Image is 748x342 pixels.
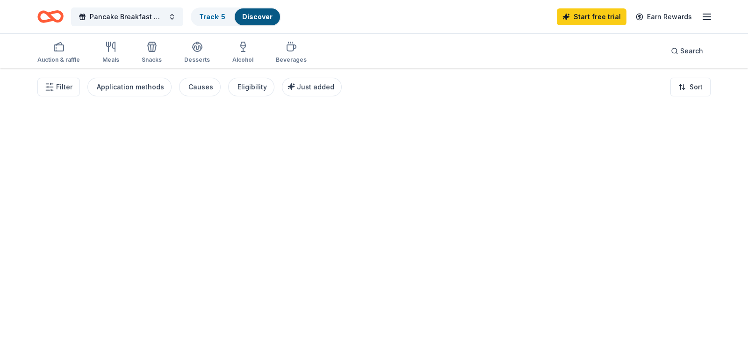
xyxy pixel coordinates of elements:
div: Causes [188,81,213,93]
span: Search [680,45,703,57]
a: Discover [242,13,273,21]
button: Sort [670,78,711,96]
button: Pancake Breakfast with Santa [71,7,183,26]
a: Earn Rewards [630,8,698,25]
a: Track· 5 [199,13,225,21]
button: Just added [282,78,342,96]
button: Snacks [142,37,162,68]
button: Auction & raffle [37,37,80,68]
div: Eligibility [237,81,267,93]
button: Meals [102,37,119,68]
button: Filter [37,78,80,96]
button: Track· 5Discover [191,7,281,26]
button: Search [663,42,711,60]
button: Beverages [276,37,307,68]
div: Meals [102,56,119,64]
button: Application methods [87,78,172,96]
a: Start free trial [557,8,626,25]
button: Eligibility [228,78,274,96]
span: Sort [690,81,703,93]
a: Home [37,6,64,28]
span: Filter [56,81,72,93]
span: Just added [297,83,334,91]
button: Desserts [184,37,210,68]
div: Application methods [97,81,164,93]
button: Causes [179,78,221,96]
span: Pancake Breakfast with Santa [90,11,165,22]
button: Alcohol [232,37,253,68]
div: Desserts [184,56,210,64]
div: Snacks [142,56,162,64]
div: Auction & raffle [37,56,80,64]
div: Beverages [276,56,307,64]
div: Alcohol [232,56,253,64]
